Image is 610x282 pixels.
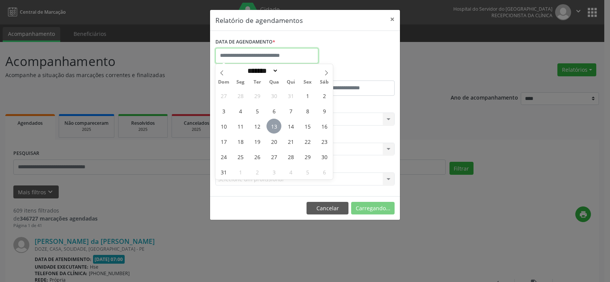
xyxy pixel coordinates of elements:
span: Agosto 6, 2025 [266,103,281,118]
span: Setembro 1, 2025 [233,164,248,179]
span: Qua [266,80,283,85]
label: ATÉ [307,69,395,81]
span: Agosto 24, 2025 [216,149,231,164]
span: Setembro 2, 2025 [250,164,265,179]
span: Agosto 21, 2025 [283,134,298,149]
span: Setembro 5, 2025 [300,164,315,179]
span: Agosto 20, 2025 [266,134,281,149]
span: Sáb [316,80,333,85]
span: Agosto 18, 2025 [233,134,248,149]
span: Agosto 30, 2025 [317,149,332,164]
span: Agosto 9, 2025 [317,103,332,118]
span: Agosto 8, 2025 [300,103,315,118]
span: Julho 29, 2025 [250,88,265,103]
button: Close [385,10,400,29]
span: Agosto 25, 2025 [233,149,248,164]
span: Ter [249,80,266,85]
span: Setembro 4, 2025 [283,164,298,179]
span: Agosto 31, 2025 [216,164,231,179]
span: Setembro 6, 2025 [317,164,332,179]
span: Agosto 13, 2025 [266,119,281,134]
button: Carregando... [351,202,395,215]
span: Agosto 28, 2025 [283,149,298,164]
span: Agosto 26, 2025 [250,149,265,164]
span: Agosto 22, 2025 [300,134,315,149]
span: Dom [215,80,232,85]
span: Julho 28, 2025 [233,88,248,103]
span: Agosto 19, 2025 [250,134,265,149]
span: Agosto 3, 2025 [216,103,231,118]
span: Agosto 4, 2025 [233,103,248,118]
span: Julho 31, 2025 [283,88,298,103]
span: Agosto 14, 2025 [283,119,298,134]
button: Cancelar [307,202,348,215]
span: Agosto 7, 2025 [283,103,298,118]
span: Sex [299,80,316,85]
span: Julho 27, 2025 [216,88,231,103]
span: Agosto 11, 2025 [233,119,248,134]
span: Agosto 16, 2025 [317,119,332,134]
span: Agosto 17, 2025 [216,134,231,149]
span: Agosto 15, 2025 [300,119,315,134]
input: Year [278,67,303,75]
span: Agosto 1, 2025 [300,88,315,103]
span: Agosto 10, 2025 [216,119,231,134]
span: Agosto 27, 2025 [266,149,281,164]
span: Agosto 5, 2025 [250,103,265,118]
select: Month [245,67,278,75]
h5: Relatório de agendamentos [215,15,303,25]
span: Agosto 29, 2025 [300,149,315,164]
span: Seg [232,80,249,85]
span: Qui [283,80,299,85]
span: Agosto 12, 2025 [250,119,265,134]
span: Agosto 2, 2025 [317,88,332,103]
span: Julho 30, 2025 [266,88,281,103]
label: DATA DE AGENDAMENTO [215,36,275,48]
span: Agosto 23, 2025 [317,134,332,149]
span: Setembro 3, 2025 [266,164,281,179]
